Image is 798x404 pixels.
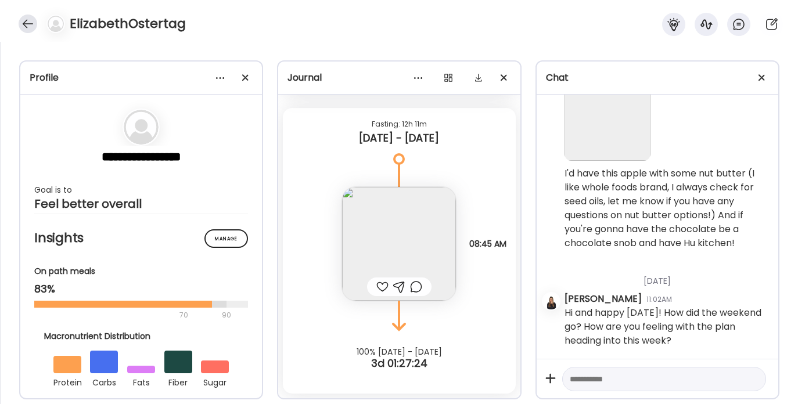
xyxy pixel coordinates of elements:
[53,373,81,389] div: protein
[565,75,650,161] img: images%2Fdbjthrfo9Dc3sGIpJW43CSl6rrT2%2Fdae4cEPSbaoRJR6x0Xfj%2Fvt2jX90mDibZC3M94lnb_240
[565,167,769,250] div: I'd have this apple with some nut butter (I like whole foods brand, I always check for seed oils,...
[34,197,248,211] div: Feel better overall
[546,71,769,85] div: Chat
[469,239,506,249] span: 08:45 AM
[34,229,248,247] h2: Insights
[292,131,506,145] div: [DATE] - [DATE]
[278,347,520,356] div: 100% [DATE] - [DATE]
[292,117,506,131] div: Fasting: 12h 11m
[543,293,559,309] img: avatars%2Fkjfl9jNWPhc7eEuw3FeZ2kxtUMH3
[342,187,456,301] img: images%2Fdbjthrfo9Dc3sGIpJW43CSl6rrT2%2FC9AY9yJxFZJ8qkNzrwpJ%2Fv95zv34GqsNQRexgDGpS_240
[90,373,118,389] div: carbs
[201,373,229,389] div: sugar
[565,306,769,348] div: Hi and happy [DATE]! How did the weekend go? How are you feeling with the plan heading into this ...
[278,356,520,370] div: 3d 01:27:24
[164,373,192,389] div: fiber
[221,308,232,322] div: 90
[646,294,672,305] div: 11:02AM
[124,110,159,145] img: bg-avatar-default.svg
[204,229,248,248] div: Manage
[34,282,248,296] div: 83%
[565,261,769,292] div: [DATE]
[34,308,218,322] div: 70
[127,373,155,389] div: fats
[70,15,186,33] h4: ElizabethOstertag
[30,71,253,85] div: Profile
[34,265,248,277] div: On path meals
[44,330,238,342] div: Macronutrient Distribution
[565,292,642,306] div: [PERSON_NAME]
[287,71,511,85] div: Journal
[48,16,64,32] img: bg-avatar-default.svg
[34,183,248,197] div: Goal is to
